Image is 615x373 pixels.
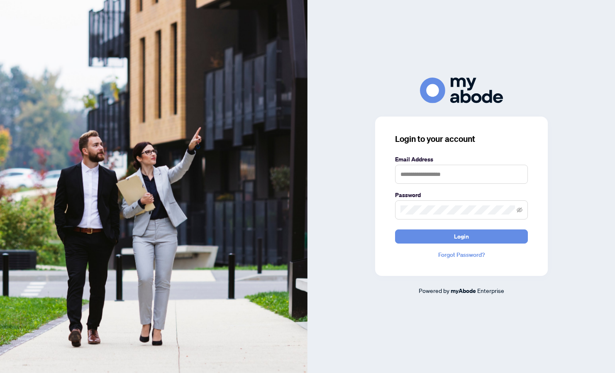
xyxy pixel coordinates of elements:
[420,78,503,103] img: ma-logo
[517,207,522,213] span: eye-invisible
[395,190,528,200] label: Password
[395,250,528,259] a: Forgot Password?
[395,133,528,145] h3: Login to your account
[454,230,469,243] span: Login
[451,286,476,295] a: myAbode
[395,155,528,164] label: Email Address
[419,287,449,294] span: Powered by
[395,229,528,244] button: Login
[477,287,504,294] span: Enterprise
